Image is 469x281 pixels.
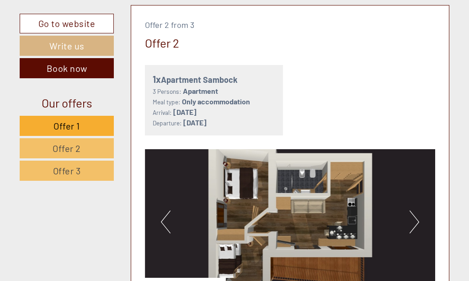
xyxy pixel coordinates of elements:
small: 20:27 [14,44,110,51]
b: [DATE] [183,118,207,127]
button: Send [241,237,291,257]
div: Offer 2 [145,34,179,51]
a: Book now [20,58,114,78]
div: Appartements & Wellness [PERSON_NAME] [14,27,110,34]
a: Go to website [20,14,114,33]
button: Next [410,211,419,233]
button: Previous [161,211,171,233]
small: Arrival: [153,108,172,116]
div: [DATE] [128,7,162,22]
small: 3 Persons: [153,87,181,95]
span: Offer 2 [53,143,81,154]
b: 1x [153,74,161,85]
span: Offer 3 [53,165,81,176]
b: Apartment [183,86,218,95]
span: Offer 2 from 3 [145,20,194,30]
div: Our offers [20,94,114,111]
b: Only accommodation [182,97,250,106]
small: Meal type: [153,98,181,106]
a: Write us [20,36,114,56]
b: [DATE] [173,108,197,116]
div: Hello, how can we help you? [7,25,115,53]
div: Apartment Sambock [153,73,276,86]
small: Departure: [153,119,182,127]
span: Offer 1 [53,120,80,131]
